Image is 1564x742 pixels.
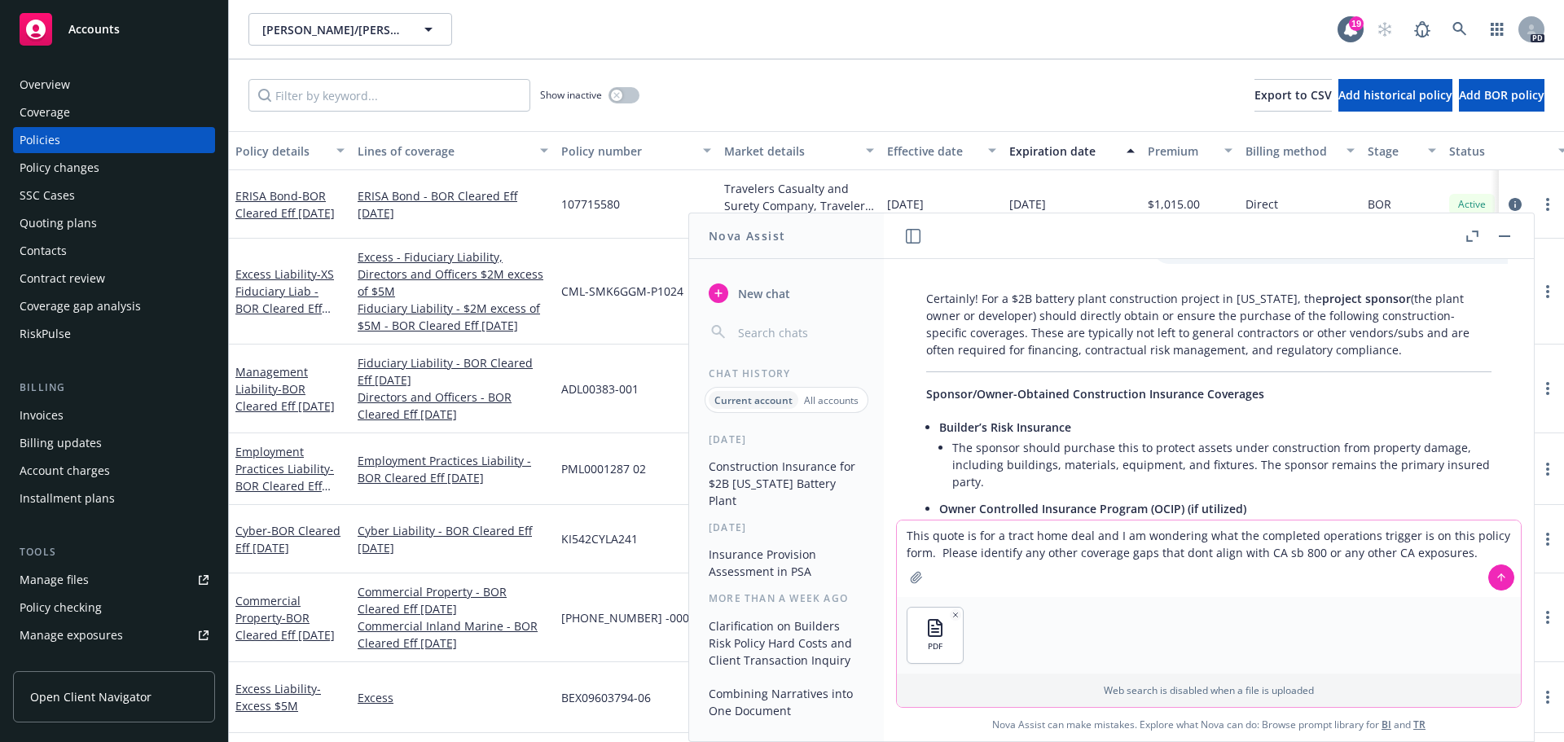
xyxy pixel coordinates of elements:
[13,544,215,560] div: Tools
[881,131,1003,170] button: Effective date
[235,681,321,713] span: - Excess $5M
[13,127,215,153] a: Policies
[13,72,215,98] a: Overview
[1538,195,1557,214] a: more
[1505,195,1525,214] a: circleInformation
[804,393,859,407] p: All accounts
[1009,143,1117,160] div: Expiration date
[20,182,75,209] div: SSC Cases
[939,419,1071,435] span: Builder’s Risk Insurance
[561,283,683,300] span: CML-SMK6GGM-P1024
[20,99,70,125] div: Coverage
[1538,282,1557,301] a: more
[229,131,351,170] button: Policy details
[1322,291,1411,306] span: project sponsor
[689,367,884,380] div: Chat History
[358,617,548,652] a: Commercial Inland Marine - BOR Cleared Eff [DATE]
[13,485,215,511] a: Installment plans
[1368,143,1418,160] div: Stage
[1338,87,1452,103] span: Add historical policy
[235,610,335,643] span: - BOR Cleared Eff [DATE]
[702,453,871,514] button: Construction Insurance for $2B [US_STATE] Battery Plant
[13,321,215,347] a: RiskPulse
[20,238,67,264] div: Contacts
[735,285,790,302] span: New chat
[1406,13,1439,46] a: Report a Bug
[13,99,215,125] a: Coverage
[714,393,793,407] p: Current account
[735,321,864,344] input: Search chats
[561,689,651,706] span: BEX09603794-06
[358,187,548,222] a: ERISA Bond - BOR Cleared Eff [DATE]
[13,7,215,52] a: Accounts
[13,567,215,593] a: Manage files
[907,683,1511,697] p: Web search is disabled when a file is uploaded
[358,389,548,423] a: Directors and Officers - BOR Cleared Eff [DATE]
[20,402,64,428] div: Invoices
[235,523,340,555] a: Cyber
[13,650,215,676] a: Manage certificates
[13,155,215,181] a: Policy changes
[262,21,403,38] span: [PERSON_NAME]/[PERSON_NAME] Construction, Inc.
[235,523,340,555] span: - BOR Cleared Eff [DATE]
[887,195,924,213] span: [DATE]
[13,622,215,648] a: Manage exposures
[561,195,620,213] span: 107715580
[561,380,639,397] span: ADL00383-001
[887,143,978,160] div: Effective date
[235,188,335,221] a: ERISA Bond
[1538,608,1557,627] a: more
[68,23,120,36] span: Accounts
[1148,195,1200,213] span: $1,015.00
[1239,131,1361,170] button: Billing method
[13,458,215,484] a: Account charges
[235,681,321,713] a: Excess Liability
[358,522,548,556] a: Cyber Liability - BOR Cleared Eff [DATE]
[1009,195,1046,213] span: [DATE]
[561,530,638,547] span: KI542CYLA241
[928,641,942,652] span: PDF
[1245,195,1278,213] span: Direct
[358,689,548,706] a: Excess
[907,608,963,663] button: PDF
[1382,718,1391,731] a: BI
[235,461,334,511] span: - BOR Cleared Eff [DATE]
[20,622,123,648] div: Manage exposures
[689,520,884,534] div: [DATE]
[235,266,334,333] span: - XS Fiduciary Liab - BOR Cleared Eff [DATE]
[20,321,71,347] div: RiskPulse
[724,180,874,214] div: Travelers Casualty and Surety Company, Travelers Insurance
[1413,718,1426,731] a: TR
[939,501,1246,516] span: Owner Controlled Insurance Program (OCIP) (if utilized)
[1148,143,1215,160] div: Premium
[20,210,97,236] div: Quoting plans
[358,300,548,334] a: Fiduciary Liability - $2M excess of $5M - BOR Cleared Eff [DATE]
[890,708,1527,741] span: Nova Assist can make mistakes. Explore what Nova can do: Browse prompt library for and
[20,595,102,621] div: Policy checking
[702,612,871,674] button: Clarification on Builders Risk Policy Hard Costs and Client Transaction Inquiry
[13,266,215,292] a: Contract review
[13,182,215,209] a: SSC Cases
[689,432,884,446] div: [DATE]
[358,248,548,300] a: Excess - Fiduciary Liability, Directors and Officers $2M excess of $5M
[1459,79,1544,112] button: Add BOR policy
[1449,143,1549,160] div: Status
[702,541,871,585] button: Insurance Provision Assessment in PSA
[358,354,548,389] a: Fiduciary Liability - BOR Cleared Eff [DATE]
[709,227,785,244] h1: Nova Assist
[540,88,602,102] span: Show inactive
[1368,13,1401,46] a: Start snowing
[13,430,215,456] a: Billing updates
[561,460,646,477] span: PML0001287 02
[351,131,555,170] button: Lines of coverage
[1254,87,1332,103] span: Export to CSV
[1368,195,1391,213] span: BOR
[689,591,884,605] div: More than a week ago
[1361,131,1443,170] button: Stage
[1538,687,1557,707] a: more
[952,517,1492,575] li: The sponsor may establish an OCIP (“wrap-up” program) to consolidate general liability, excess li...
[561,609,696,626] span: [PHONE_NUMBER] -0004
[358,143,530,160] div: Lines of coverage
[13,210,215,236] a: Quoting plans
[1538,529,1557,549] a: more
